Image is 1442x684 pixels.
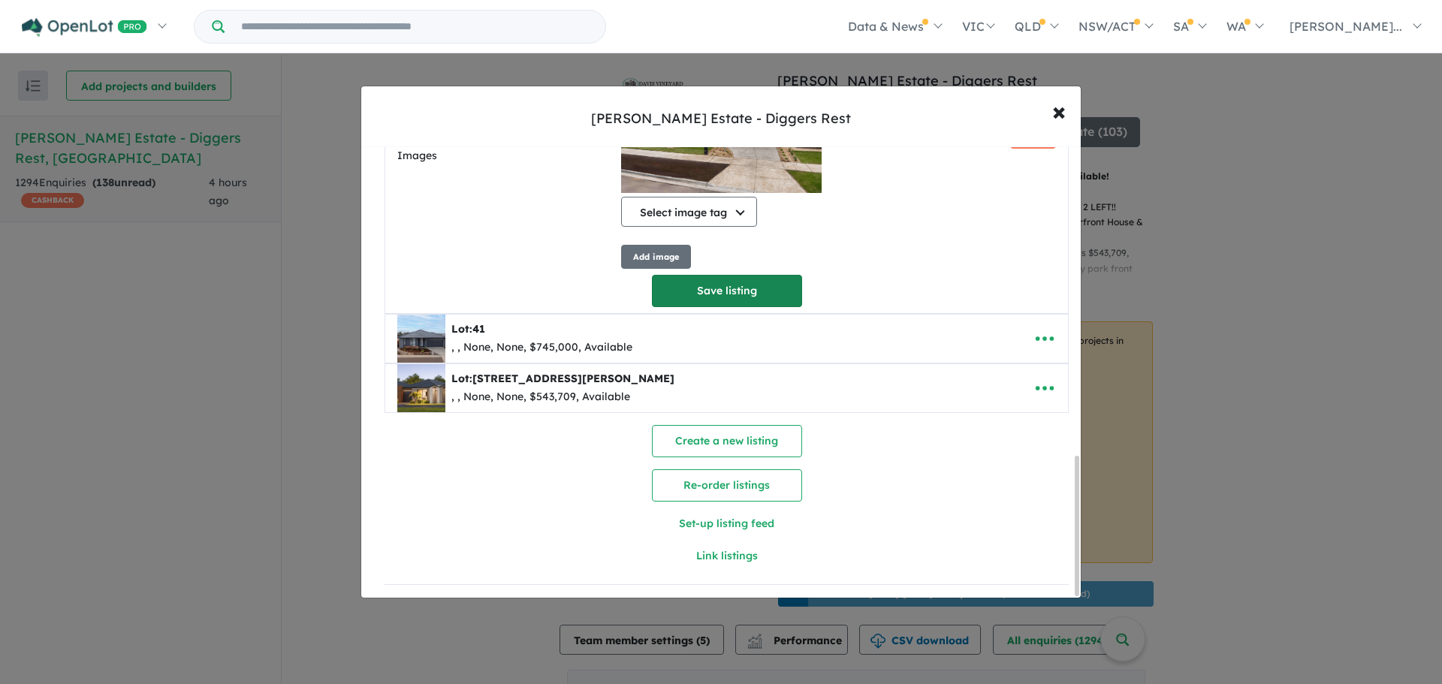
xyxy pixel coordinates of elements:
img: Davis%20Vineyard%20Estate%20-%20Diggers%20Rest%20-%20Lot%2041___1752800999.jpg [397,315,445,363]
b: Lot: [451,372,674,385]
img: Davis%20Vineyard%20Estate%20-%20Diggers%20Rest%20-%20Lot%20516%20-%2037%20Davis%20Rd___1752801047... [397,364,445,412]
label: Images [397,147,615,165]
button: Create a new listing [652,425,802,457]
button: Re-order listings [652,469,802,502]
img: Openlot PRO Logo White [22,18,147,37]
button: Select image tag [621,197,757,227]
span: [STREET_ADDRESS][PERSON_NAME] [472,372,674,385]
input: Try estate name, suburb, builder or developer [228,11,602,43]
div: , , None, None, $745,000, Available [451,339,632,357]
div: , , None, None, $543,709, Available [451,388,674,406]
button: Add image [621,245,691,270]
button: Save listing [652,275,802,307]
button: Link listings [556,540,898,572]
span: × [1052,95,1066,127]
b: Lot: [451,322,485,336]
span: 41 [472,322,485,336]
button: Set-up listing feed [556,508,898,540]
div: [PERSON_NAME] Estate - Diggers Rest [591,109,851,128]
span: [PERSON_NAME]... [1290,19,1402,34]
